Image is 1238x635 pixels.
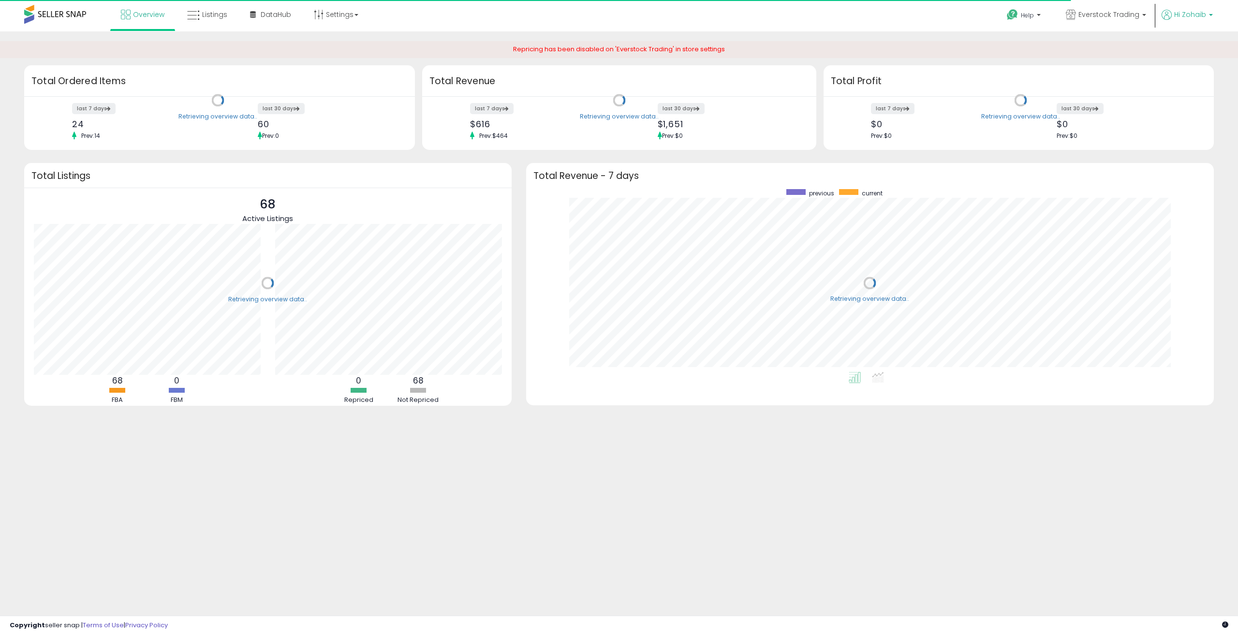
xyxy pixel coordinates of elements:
[1021,11,1034,19] span: Help
[133,10,164,19] span: Overview
[981,112,1060,121] div: Retrieving overview data..
[513,44,725,54] span: Repricing has been disabled on 'Everstock Trading' in store settings
[228,295,307,304] div: Retrieving overview data..
[1162,10,1213,31] a: Hi Zohaib
[1174,10,1206,19] span: Hi Zohaib
[999,1,1050,31] a: Help
[580,112,659,121] div: Retrieving overview data..
[830,295,909,304] div: Retrieving overview data..
[202,10,227,19] span: Listings
[1078,10,1139,19] span: Everstock Trading
[178,112,257,121] div: Retrieving overview data..
[261,10,291,19] span: DataHub
[1006,9,1018,21] i: Get Help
